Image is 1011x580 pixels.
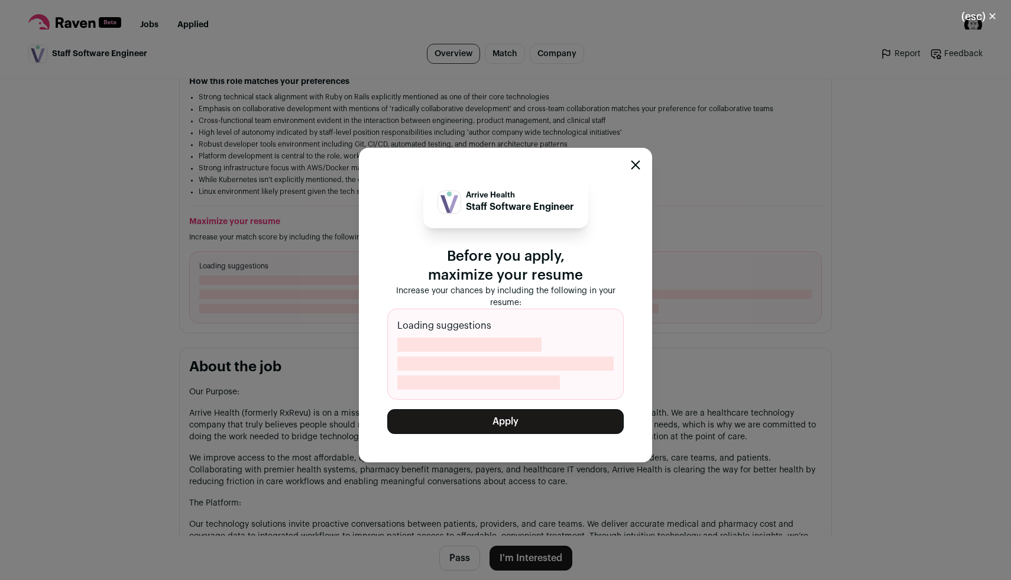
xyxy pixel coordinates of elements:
p: Arrive Health [466,190,574,200]
div: Loading suggestions [387,309,624,400]
button: Apply [387,409,624,434]
button: Close modal [631,160,640,170]
img: 7dae6064a3f40b06a7e2dda07d01b43bfd4481a9bbfa091b6c83a8560a5f97d5.png [438,191,461,213]
p: Staff Software Engineer [466,200,574,214]
p: Increase your chances by including the following in your resume: [387,285,624,309]
button: Close modal [947,4,1011,30]
p: Before you apply, maximize your resume [387,247,624,285]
